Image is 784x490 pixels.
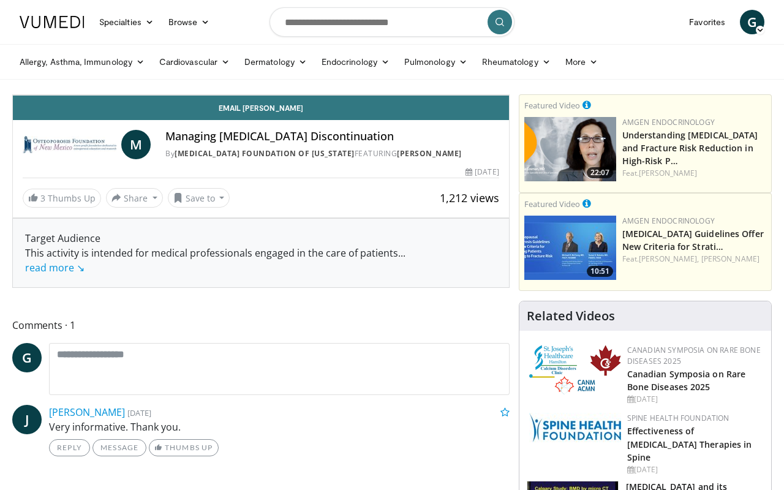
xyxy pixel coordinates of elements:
[12,405,42,434] a: J
[466,167,499,178] div: [DATE]
[627,425,752,462] a: Effectiveness of [MEDICAL_DATA] Therapies in Spine
[40,192,45,204] span: 3
[524,216,616,280] a: 10:51
[627,394,761,405] div: [DATE]
[558,50,605,74] a: More
[627,368,746,393] a: Canadian Symposia on Rare Bone Diseases 2025
[397,50,475,74] a: Pulmonology
[622,129,758,167] a: Understanding [MEDICAL_DATA] and Fracture Risk Reduction in High-Risk P…
[12,50,152,74] a: Allergy, Asthma, Immunology
[12,317,510,333] span: Comments 1
[740,10,764,34] a: G
[13,95,509,96] video-js: Video Player
[527,309,615,323] h4: Related Videos
[524,117,616,181] a: 22:07
[165,130,499,143] h4: Managing [MEDICAL_DATA] Discontinuation
[622,117,715,127] a: Amgen Endocrinology
[168,188,230,208] button: Save to
[237,50,314,74] a: Dermatology
[627,413,729,423] a: Spine Health Foundation
[701,254,759,264] a: [PERSON_NAME]
[639,168,697,178] a: [PERSON_NAME]
[49,405,125,419] a: [PERSON_NAME]
[397,148,462,159] a: [PERSON_NAME]
[49,439,90,456] a: Reply
[587,266,613,277] span: 10:51
[92,10,161,34] a: Specialties
[682,10,733,34] a: Favorites
[529,345,621,394] img: 59b7dea3-8883-45d6-a110-d30c6cb0f321.png.150x105_q85_autocrop_double_scale_upscale_version-0.2.png
[587,167,613,178] span: 22:07
[627,464,761,475] div: [DATE]
[25,261,85,274] a: read more ↘
[23,130,116,159] img: Osteoporosis Foundation of New Mexico
[269,7,514,37] input: Search topics, interventions
[149,439,218,456] a: Thumbs Up
[524,117,616,181] img: c9a25db3-4db0-49e1-a46f-17b5c91d58a1.png.150x105_q85_crop-smart_upscale.png
[49,420,510,434] p: Very informative. Thank you.
[12,343,42,372] a: G
[622,254,766,265] div: Feat.
[622,216,715,226] a: Amgen Endocrinology
[25,231,497,275] div: Target Audience This activity is intended for medical professionals engaged in the care of patients
[622,228,764,252] a: [MEDICAL_DATA] Guidelines Offer New Criteria for Strati…
[314,50,397,74] a: Endocrinology
[627,345,761,366] a: Canadian Symposia on Rare Bone Diseases 2025
[152,50,237,74] a: Cardiovascular
[475,50,558,74] a: Rheumatology
[529,413,621,442] img: 57d53db2-a1b3-4664-83ec-6a5e32e5a601.png.150x105_q85_autocrop_double_scale_upscale_version-0.2.jpg
[127,407,151,418] small: [DATE]
[524,198,580,209] small: Featured Video
[92,439,146,456] a: Message
[524,100,580,111] small: Featured Video
[121,130,151,159] a: M
[440,190,499,205] span: 1,212 views
[23,189,101,208] a: 3 Thumbs Up
[524,216,616,280] img: 7b525459-078d-43af-84f9-5c25155c8fbb.png.150x105_q85_crop-smart_upscale.jpg
[622,168,766,179] div: Feat.
[165,148,499,159] div: By FEATURING
[106,188,163,208] button: Share
[20,16,85,28] img: VuMedi Logo
[639,254,699,264] a: [PERSON_NAME],
[175,148,355,159] a: [MEDICAL_DATA] Foundation of [US_STATE]
[161,10,217,34] a: Browse
[13,96,509,120] a: Email [PERSON_NAME]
